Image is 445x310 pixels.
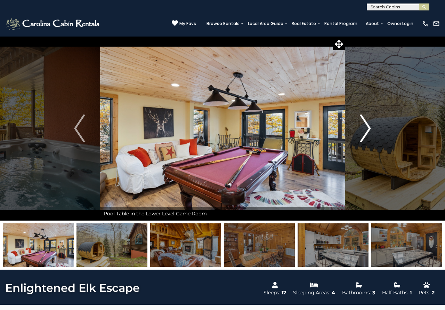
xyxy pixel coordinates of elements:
img: mail-regular-white.png [433,20,440,27]
a: Browse Rentals [203,19,243,29]
a: About [362,19,382,29]
a: My Favs [172,20,196,27]
span: My Favs [179,21,196,27]
img: arrow [74,114,84,142]
img: 163279273 [3,223,74,267]
a: Local Area Guide [244,19,287,29]
img: White-1-2.png [5,17,102,31]
img: phone-regular-white.png [422,20,429,27]
button: Previous [59,36,100,221]
img: 164433089 [76,223,147,267]
img: 163279278 [371,223,442,267]
button: Next [345,36,386,221]
div: Pool Table in the Lower Level Game Room [100,207,345,221]
a: Real Estate [288,19,319,29]
a: Owner Login [384,19,417,29]
img: 163279276 [224,223,295,267]
img: 163279277 [298,223,369,267]
img: arrow [360,114,371,142]
img: 164433090 [150,223,221,267]
a: Rental Program [321,19,361,29]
